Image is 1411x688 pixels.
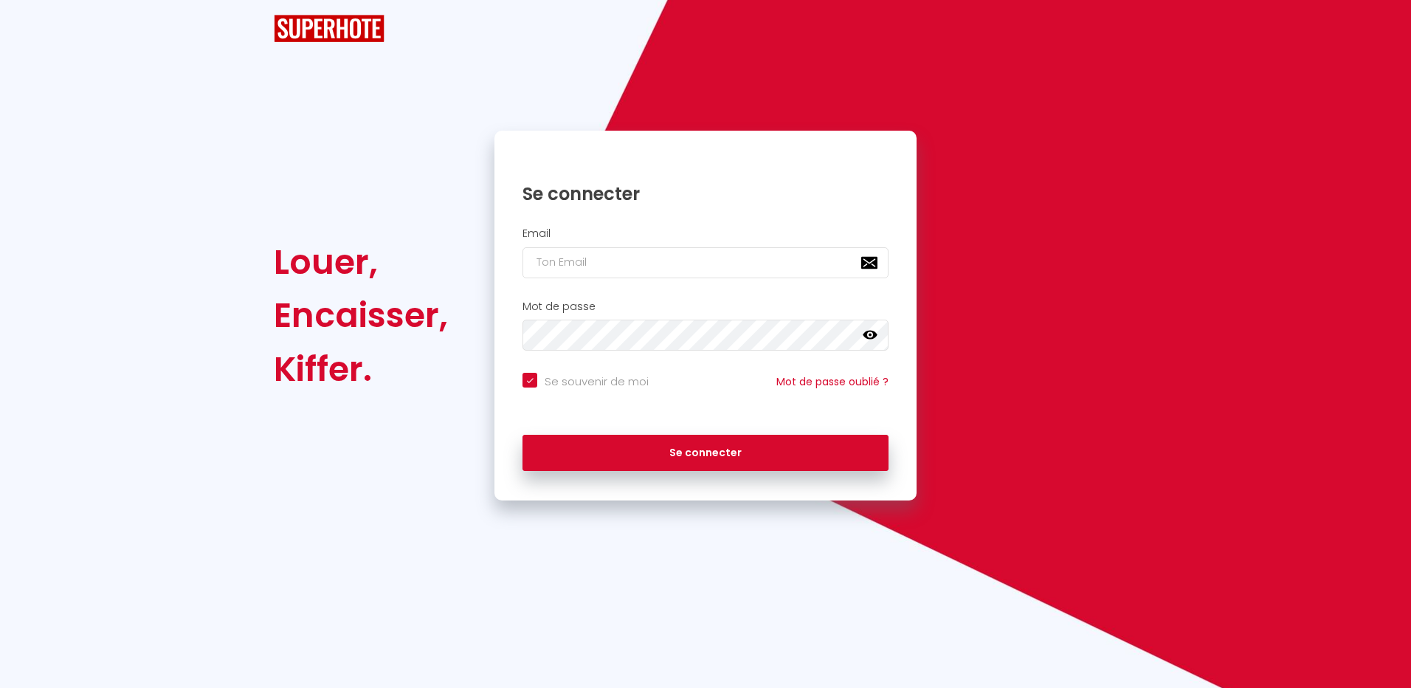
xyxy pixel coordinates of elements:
[522,300,889,313] h2: Mot de passe
[522,435,889,472] button: Se connecter
[522,247,889,278] input: Ton Email
[522,227,889,240] h2: Email
[522,182,889,205] h1: Se connecter
[776,374,889,389] a: Mot de passe oublié ?
[274,15,384,42] img: SuperHote logo
[274,235,448,289] div: Louer,
[274,343,448,396] div: Kiffer.
[274,289,448,342] div: Encaisser,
